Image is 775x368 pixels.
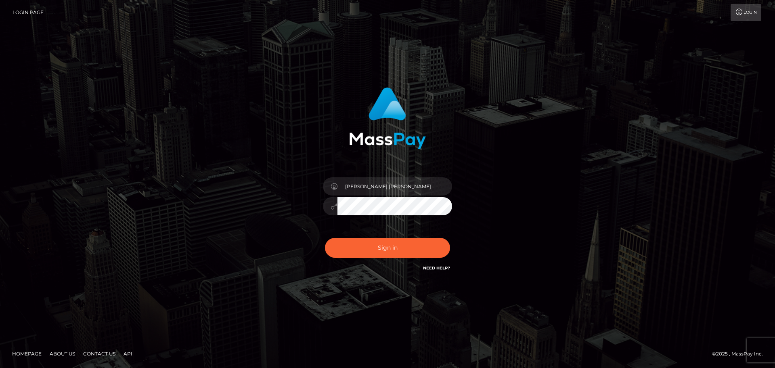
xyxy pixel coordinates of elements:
button: Sign in [325,238,450,258]
a: API [120,347,136,360]
div: © 2025 , MassPay Inc. [712,349,769,358]
a: Need Help? [423,265,450,271]
a: Contact Us [80,347,119,360]
a: Homepage [9,347,45,360]
a: Login Page [13,4,44,21]
a: About Us [46,347,78,360]
a: Login [731,4,761,21]
img: MassPay Login [349,87,426,149]
input: Username... [337,177,452,196]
